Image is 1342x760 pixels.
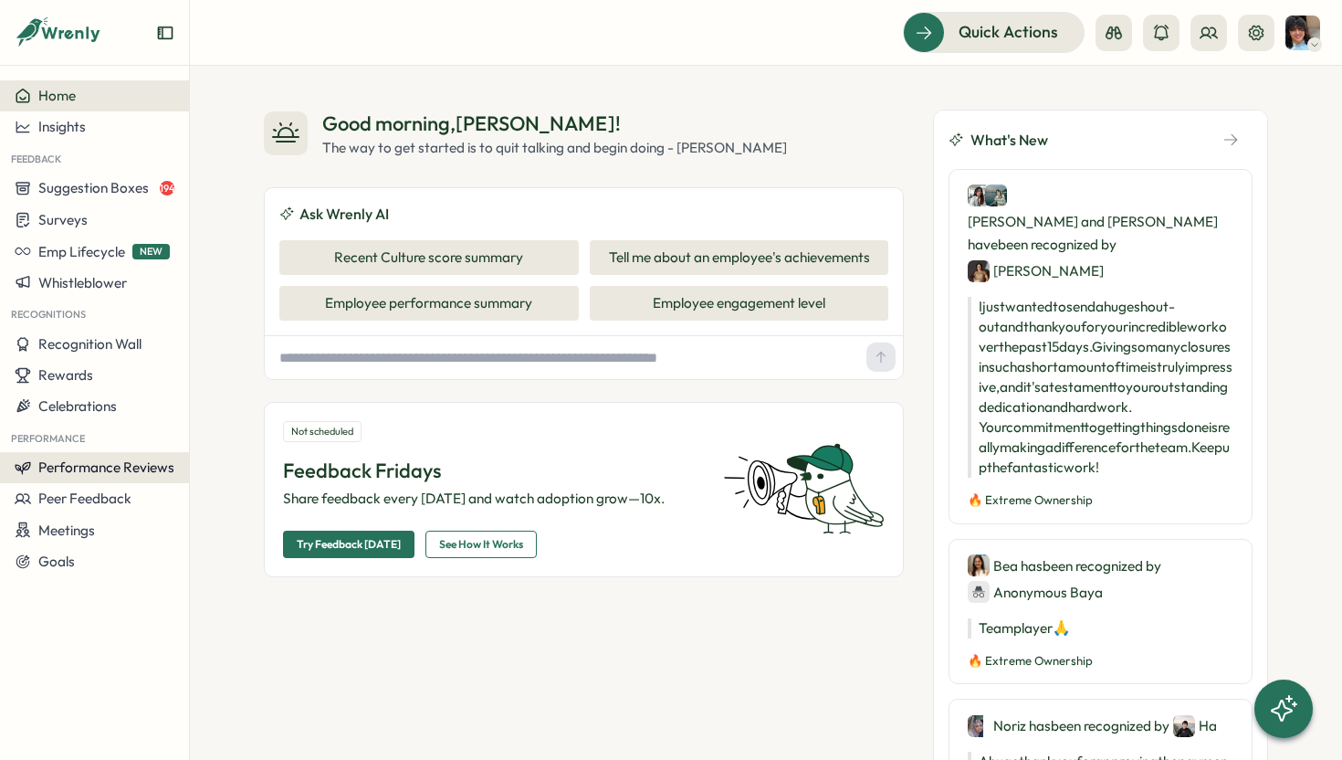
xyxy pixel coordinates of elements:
button: Tell me about an employee's achievements [590,240,889,275]
div: Ha [1173,714,1217,737]
span: Whistleblower [38,274,127,291]
span: Emp Lifecycle [38,243,125,260]
span: What's New [970,129,1048,152]
img: Noriz NOH (Ms.) (SG-FIN) [968,715,990,737]
button: Quick Actions [903,12,1085,52]
img: Sahana Rao [1285,16,1320,50]
span: Celebrations [38,397,117,415]
span: Performance Reviews [38,459,174,476]
div: Anonymous Baya [968,581,1103,604]
span: See How It Works [439,532,523,557]
img: Ha Nguyen [1173,715,1195,737]
img: Hong NGUYEN (Ms.) (VN-HR-Talent Acquisition) [968,185,990,206]
span: Ask Wrenly AI [299,203,389,226]
span: Recognition Wall [38,335,142,353]
div: Noriz has been recognized by [968,714,1233,737]
span: Home [38,87,76,104]
div: [PERSON_NAME] [968,259,1104,282]
p: 🔥 Extreme Ownership [968,492,1233,509]
img: Bea Ibarra [968,554,990,576]
p: Feedback Fridays [283,457,701,485]
button: See How It Works [425,531,537,558]
p: 🔥 Extreme Ownership [968,653,1233,670]
span: Rewards [38,366,93,384]
span: NEW [132,244,170,259]
p: Team player🙏 [968,618,1233,639]
span: Insights [38,118,86,135]
button: Employee performance summary [279,286,579,321]
button: Expand sidebar [156,24,174,42]
div: Bea has been recognized by [968,554,1233,604]
p: I just wanted to send a huge shout-out and thank you for your incredible work over the past 15 da... [968,297,1233,478]
button: Employee engagement level [590,286,889,321]
span: Try Feedback [DATE] [297,532,401,557]
img: Asmita Dutta [968,260,990,282]
button: Try Feedback [DATE] [283,531,414,558]
span: 194 [160,181,174,195]
div: [PERSON_NAME] and [PERSON_NAME] have been recognized by [968,185,1233,282]
div: The way to get started is to quit talking and begin doing - [PERSON_NAME] [322,138,787,158]
img: Ngoc PHAM (Ms.) (VN-HR-Talent Acquisition) [985,185,1007,206]
div: Good morning , [PERSON_NAME] ! [322,110,787,138]
span: Meetings [38,522,95,539]
span: Peer Feedback [38,490,131,507]
div: Not scheduled [283,421,362,442]
span: Suggestion Boxes [38,179,149,196]
span: Goals [38,553,75,570]
button: Recent Culture score summary [279,240,579,275]
span: Quick Actions [959,20,1058,44]
span: Surveys [38,211,88,228]
p: Share feedback every [DATE] and watch adoption grow—10x. [283,489,701,509]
